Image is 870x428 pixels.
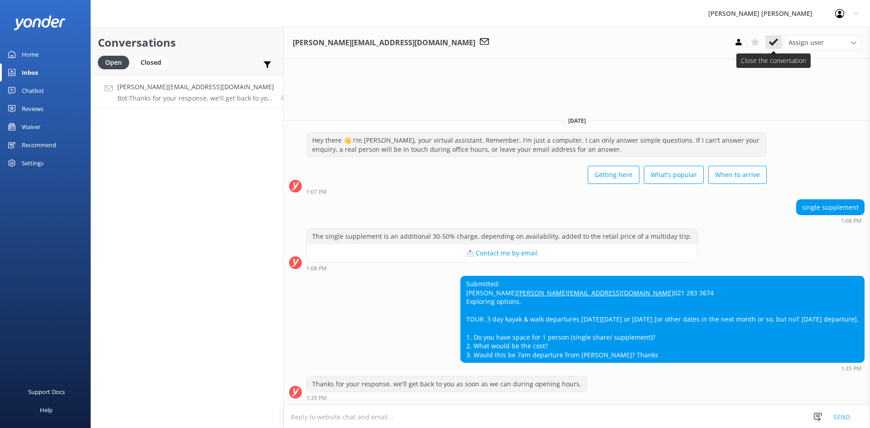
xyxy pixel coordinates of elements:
div: Sep 04 2025 01:35pm (UTC +12:00) Pacific/Auckland [460,365,865,371]
a: Closed [134,57,173,67]
strong: 1:35 PM [841,366,861,371]
h2: Conversations [98,34,276,51]
div: Open [98,56,129,69]
img: yonder-white-logo.png [14,15,66,30]
a: [PERSON_NAME][EMAIL_ADDRESS][DOMAIN_NAME] [517,289,674,297]
h4: [PERSON_NAME][EMAIL_ADDRESS][DOMAIN_NAME] [117,82,274,92]
div: Submitted: [PERSON_NAME] 021 283 3674 Exploring options. TOUR: 3 day kayak & walk departures [DAT... [461,276,864,362]
div: Hey there 👋 I'm [PERSON_NAME], your virtual assistant. Remember, I'm just a computer. I can only ... [307,133,766,157]
div: Thanks for your response, we'll get back to you as soon as we can during opening hours. [307,376,587,392]
p: Bot: Thanks for your response, we'll get back to you as soon as we can during opening hours. [117,94,274,102]
div: single supplement [797,200,864,215]
div: Sep 04 2025 01:08pm (UTC +12:00) Pacific/Auckland [306,265,698,271]
strong: 1:08 PM [306,266,327,271]
span: Assign user [788,38,824,48]
button: What's popular [644,166,704,184]
a: Open [98,57,134,67]
button: 📩 Contact me by email [307,244,697,262]
button: When to arrive [708,166,767,184]
div: Home [22,45,39,63]
span: [DATE] [563,117,591,125]
div: The single supplement is an additional 30-50% charge, depending on availability, added to the ret... [307,229,697,244]
div: Recommend [22,136,56,154]
h3: [PERSON_NAME][EMAIL_ADDRESS][DOMAIN_NAME] [293,37,475,49]
span: Sep 04 2025 01:35pm (UTC +12:00) Pacific/Auckland [281,94,291,101]
strong: 1:07 PM [306,189,327,195]
strong: 1:08 PM [841,218,861,224]
strong: 1:35 PM [306,395,327,401]
div: Reviews [22,100,43,118]
div: Help [40,401,53,419]
button: Getting here [588,166,639,184]
div: Sep 04 2025 01:35pm (UTC +12:00) Pacific/Auckland [306,394,587,401]
div: Waiver [22,118,40,136]
div: Inbox [22,63,39,82]
div: Assign User [784,35,861,50]
div: Chatbot [22,82,44,100]
div: Sep 04 2025 01:07pm (UTC +12:00) Pacific/Auckland [306,188,767,195]
div: Support Docs [28,383,65,401]
div: Sep 04 2025 01:08pm (UTC +12:00) Pacific/Auckland [796,217,865,224]
div: Settings [22,154,43,172]
a: [PERSON_NAME][EMAIL_ADDRESS][DOMAIN_NAME]Bot:Thanks for your response, we'll get back to you as s... [91,75,283,109]
div: Closed [134,56,168,69]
